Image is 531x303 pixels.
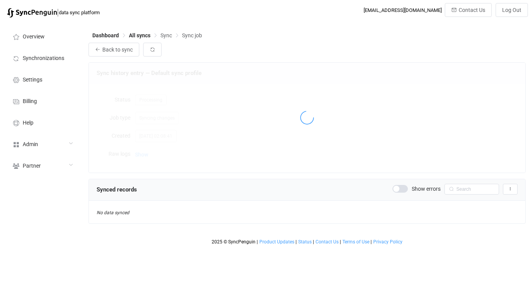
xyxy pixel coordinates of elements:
div: [EMAIL_ADDRESS][DOMAIN_NAME] [364,7,442,13]
a: Synchronizations [4,47,81,68]
button: Log Out [496,3,528,17]
span: Billing [23,98,37,105]
button: Back to sync [88,43,139,57]
span: Back to sync [102,47,133,53]
a: Overview [4,25,81,47]
span: Terms of Use [342,239,369,245]
span: | [57,7,59,18]
a: Contact Us [315,239,339,245]
span: Help [23,120,33,126]
button: Contact Us [445,3,492,17]
span: Overview [23,34,45,40]
span: | [296,239,297,245]
span: Show errors [412,186,441,191]
a: Product Updates [259,239,295,245]
span: Sync [160,32,172,38]
span: Partner [23,163,41,169]
span: | [313,239,314,245]
a: Settings [4,68,81,90]
span: 2025 © SyncPenguin [212,239,255,245]
div: Breadcrumb [92,33,202,38]
a: Status [298,239,312,245]
span: | [340,239,341,245]
img: syncpenguin.svg [7,8,57,18]
a: Privacy Policy [373,239,403,245]
span: Privacy Policy [373,239,402,245]
span: Synced records [97,186,137,193]
a: |data sync platform [7,7,100,18]
span: | [371,239,372,245]
span: Admin [23,142,38,148]
span: All syncs [129,32,150,38]
span: Settings [23,77,42,83]
a: Terms of Use [342,239,370,245]
span: Synchronizations [23,55,64,62]
a: Help [4,112,81,133]
span: Product Updates [259,239,294,245]
input: Search [444,184,499,195]
span: | [257,239,258,245]
a: Billing [4,90,81,112]
span: Log Out [502,7,521,13]
span: data sync platform [59,10,100,15]
span: Sync job [182,32,202,38]
span: Contact Us [459,7,485,13]
span: Dashboard [92,32,119,38]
